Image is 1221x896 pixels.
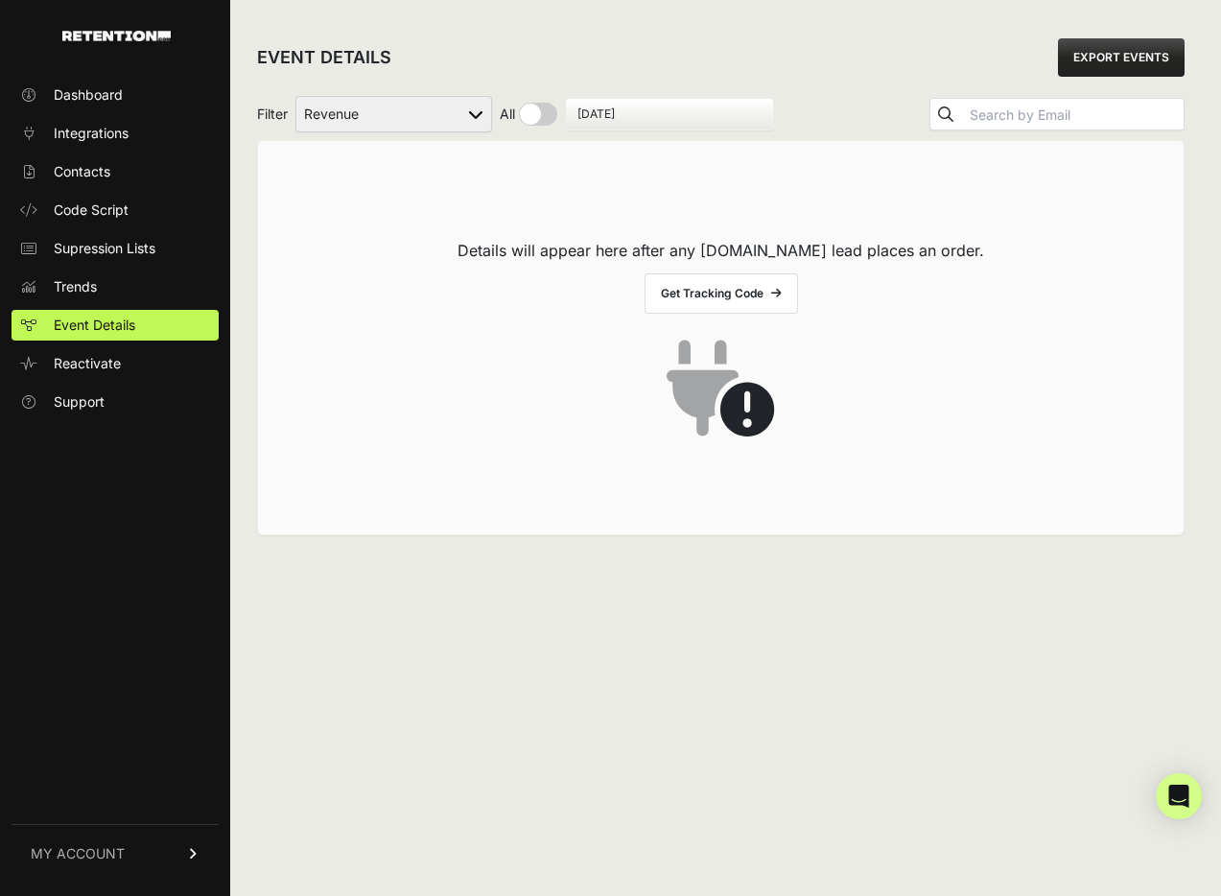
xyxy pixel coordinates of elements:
a: Reactivate [12,348,219,379]
a: Dashboard [12,80,219,110]
a: EXPORT EVENTS [1058,38,1185,77]
span: Contacts [54,162,110,181]
h2: EVENT DETAILS [257,44,391,71]
input: Search by Email [966,102,1184,129]
span: Filter [257,105,288,124]
span: MY ACCOUNT [31,844,125,863]
a: Contacts [12,156,219,187]
p: Details will appear here after any [DOMAIN_NAME] lead places an order. [458,239,984,262]
a: Code Script [12,195,219,225]
img: Retention.com [62,31,171,41]
div: Open Intercom Messenger [1156,773,1202,819]
a: Integrations [12,118,219,149]
a: Support [12,387,219,417]
span: Reactivate [54,354,121,373]
a: Supression Lists [12,233,219,264]
span: Dashboard [54,85,123,105]
span: Code Script [54,200,129,220]
span: Support [54,392,105,412]
span: Integrations [54,124,129,143]
a: Get Tracking Code [645,273,798,314]
span: Supression Lists [54,239,155,258]
a: MY ACCOUNT [12,824,219,883]
a: Event Details [12,310,219,341]
a: Trends [12,271,219,302]
span: Event Details [54,316,135,335]
span: Trends [54,277,97,296]
select: Filter [295,96,492,132]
